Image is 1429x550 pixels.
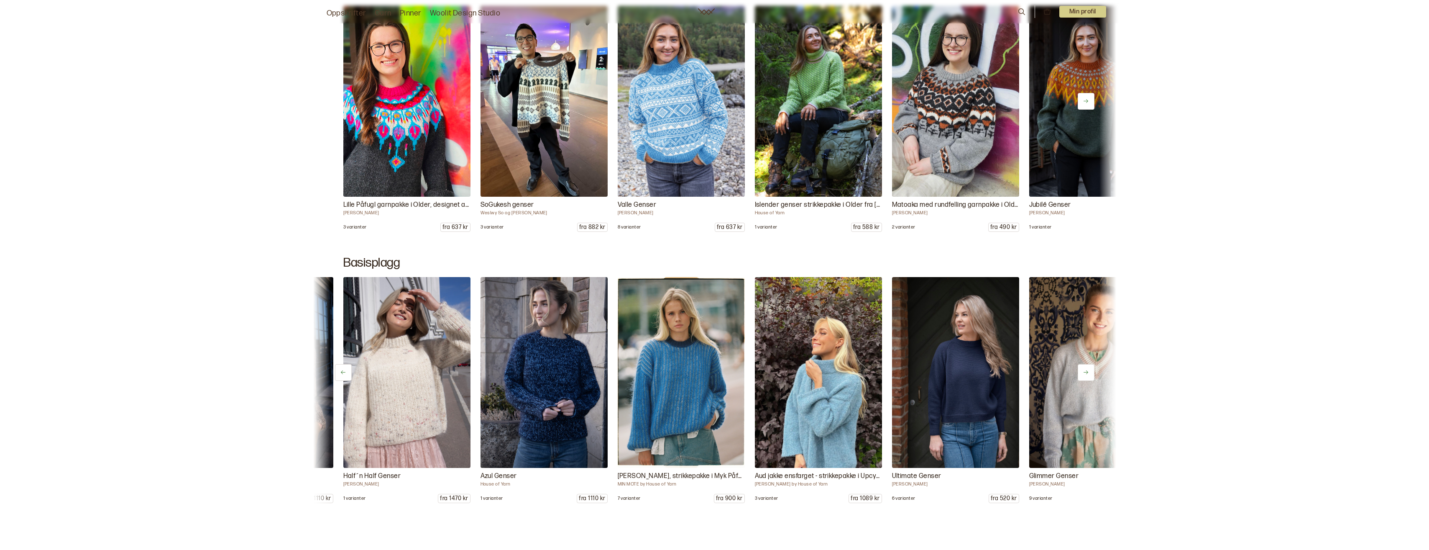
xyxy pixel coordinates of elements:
[343,481,470,487] p: [PERSON_NAME]
[851,223,882,231] p: fra 588 kr
[1029,210,1156,216] p: [PERSON_NAME]
[618,210,745,216] p: [PERSON_NAME]
[1029,277,1156,503] a: Ane Kydland Thomassen GG 320 - 06A-I Vi har oppskrift og garnpakke til Glimmer Genser fra House o...
[481,481,608,487] p: House of Yarn
[400,8,422,19] a: Pinner
[892,6,1019,197] img: Linka Neumann Enkeltoppskrifter Vi har heldigital oppskrift og strikkepakke til Matoaka med rundf...
[892,6,1019,232] a: Linka Neumann Enkeltoppskrifter Vi har heldigital oppskrift og strikkepakke til Matoaka med rundf...
[755,224,777,230] p: 1 varianter
[1059,6,1106,18] p: Min profil
[430,8,501,19] a: Woolit Design Studio
[481,224,504,230] p: 3 varianter
[481,6,608,232] a: Weslwy So og Dommarju Gukesh So - Gukesh Denne genseren er designet av Wesley So og Dommaraju Guk...
[714,494,744,503] p: fra 900 kr
[343,471,470,481] p: Half´n Half Genser
[892,277,1019,503] a: Ane Kydland Thomassen DG 468 - 11A-F Vi har oppskrift og garnpakke til Ultimate Genser fra House ...
[343,6,470,232] a: Linka Neumann Lille Påfugl Vi har garnpakke til Linka Neumanns vakre Lille Påfugl. Vi gjør opzmer...
[892,224,915,230] p: 2 varianter
[303,494,332,503] p: fra 1110 kr
[715,223,744,231] p: fra 637 kr
[343,255,1086,270] h2: Basisplagg
[481,210,608,216] p: Weslwy So og [PERSON_NAME]
[343,200,470,210] p: Lille Påfugl garnpakke i Older, designet av [PERSON_NAME]
[1029,471,1156,481] p: Glimmer Genser
[375,8,391,19] a: Garn
[327,8,366,19] a: Oppskrifter
[441,223,470,231] p: fra 637 kr
[1029,481,1156,487] p: [PERSON_NAME]
[755,6,882,232] a: House of Yarn DG 463-17B Vi har heldigital oppskrift, garnpakke og ikke minst flinke strikkere so...
[481,471,608,481] p: Azul Genser
[343,277,470,468] img: Ane Kydland Thomassen DG 489 - 03 Vi har oppskrift og garnpakke til Half´n Half Genser fra House ...
[618,277,745,503] a: MIN MOTE by House of Yarn MM 01 - 01 Oppskrift, strikkepakke eller få Toni-gesern strikket etter ...
[343,277,470,503] a: Ane Kydland Thomassen DG 489 - 03 Vi har oppskrift og garnpakke til Half´n Half Genser fra House ...
[698,8,715,15] a: Woolit
[989,494,1019,503] p: fra 520 kr
[578,223,607,231] p: fra 882 kr
[892,200,1019,210] p: Matoaka med rundfelling garnpakke i Older
[343,6,470,197] img: Linka Neumann Lille Påfugl Vi har garnpakke til Linka Neumanns vakre Lille Påfugl. Vi gjør opzmer...
[618,481,745,487] p: MIN MOTE by House of Yarn
[343,210,470,216] p: [PERSON_NAME]
[1029,200,1156,210] p: Jubilé Genser
[481,6,608,197] img: Weslwy So og Dommarju Gukesh So - Gukesh Denne genseren er designet av Wesley So og Dommaraju Guk...
[892,210,1019,216] p: [PERSON_NAME]
[755,6,882,197] img: House of Yarn DG 463-17B Vi har heldigital oppskrift, garnpakke og ikke minst flinke strikkere so...
[755,481,882,487] p: [PERSON_NAME] by House of Yarn
[1029,496,1053,501] p: 9 varianter
[618,200,745,210] p: Valle Genser
[577,494,607,503] p: fra 1110 kr
[989,223,1019,231] p: fra 490 kr
[343,224,367,230] p: 3 varianter
[892,496,915,501] p: 6 varianter
[755,200,882,210] p: Islender genser strikkepakke i Older fra [PERSON_NAME]
[618,471,745,481] p: [PERSON_NAME], strikkepakke i Myk Påfugl og Sterk
[618,224,641,230] p: 8 varianter
[481,200,608,210] p: SoGukesh genser
[1029,6,1156,197] img: Dale Garn DG 489 - 05 Vi har oppskrift og garnpakke til Jubilé Genser fra House of Yarn. Genseren...
[481,277,608,468] img: House of Yarn DG 481 - 19 Vi har oppskrift og garnpakke til Azul Genser fra House of Yarn. Genser...
[755,277,882,503] a: Øyunn Krogh by House of Yarn ØK 05-01D Heldigital oppskrift og Garnpakke til populære Aud jakke f...
[1029,277,1156,468] img: Ane Kydland Thomassen GG 320 - 06A-I Vi har oppskrift og garnpakke til Glimmer Genser fra House o...
[755,210,882,216] p: House of Yarn
[481,496,503,501] p: 1 varianter
[618,6,745,197] img: Hrönn Jónsdóttir DG 489 - 01 Vi har oppskrift og garnpakke til Valle Genser fra House of Yarn. Ge...
[618,6,745,232] a: Hrönn Jónsdóttir DG 489 - 01 Vi har oppskrift og garnpakke til Valle Genser fra House of Yarn. Ge...
[343,496,366,501] p: 1 varianter
[849,494,881,503] p: fra 1089 kr
[755,496,778,501] p: 3 varianter
[892,277,1019,468] img: Ane Kydland Thomassen DG 468 - 11A-F Vi har oppskrift og garnpakke til Ultimate Genser fra House ...
[1029,6,1156,232] a: Dale Garn DG 489 - 05 Vi har oppskrift og garnpakke til Jubilé Genser fra House of Yarn. Genseren...
[1029,224,1052,230] p: 1 varianter
[618,496,641,501] p: 7 varianter
[618,277,745,468] img: MIN MOTE by House of Yarn MM 01 - 01 Oppskrift, strikkepakke eller få Toni-gesern strikket etter ...
[892,471,1019,481] p: Ultimate Genser
[1059,6,1106,18] button: User dropdown
[481,277,608,503] a: House of Yarn DG 481 - 19 Vi har oppskrift og garnpakke til Azul Genser fra House of Yarn. Genser...
[438,494,470,503] p: fra 1470 kr
[755,471,882,481] p: Aud jakke ensfarget - strikkepakke i Upcycle Faerytale fra Du store Alpakka
[755,277,882,468] img: Øyunn Krogh by House of Yarn ØK 05-01D Heldigital oppskrift og Garnpakke til populære Aud jakke f...
[892,481,1019,487] p: [PERSON_NAME]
